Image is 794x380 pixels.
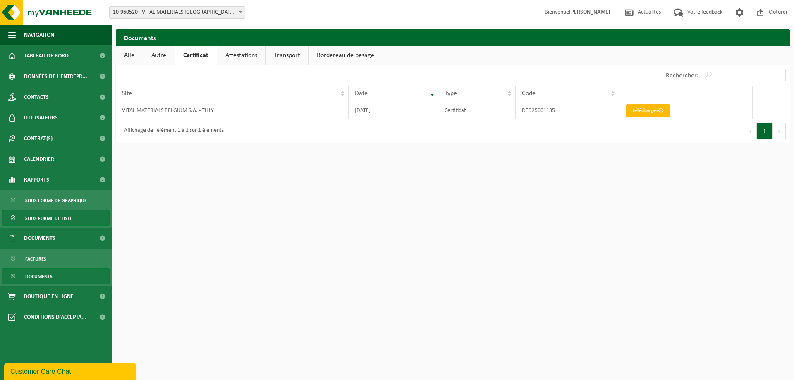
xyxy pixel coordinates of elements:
[438,101,515,119] td: Certificat
[143,46,175,65] a: Autre
[109,6,245,19] span: 10-960520 - VITAL MATERIALS BELGIUM S.A. - TILLY
[217,46,265,65] a: Attestations
[266,46,308,65] a: Transport
[24,45,69,66] span: Tableau de bord
[2,192,110,208] a: Sous forme de graphique
[24,286,74,307] span: Boutique en ligne
[175,46,217,65] a: Certificat
[116,46,143,65] a: Alle
[2,268,110,284] a: Documents
[24,307,86,327] span: Conditions d'accepta...
[744,123,757,139] button: Previous
[25,193,87,208] span: Sous forme de graphique
[24,108,58,128] span: Utilisateurs
[25,210,72,226] span: Sous forme de liste
[24,149,54,170] span: Calendrier
[24,170,49,190] span: Rapports
[116,29,790,45] h2: Documents
[773,123,786,139] button: Next
[2,210,110,226] a: Sous forme de liste
[355,90,368,97] span: Date
[25,251,46,267] span: Factures
[516,101,619,119] td: RED25001135
[4,362,138,380] iframe: chat widget
[24,25,54,45] span: Navigation
[122,90,132,97] span: Site
[24,87,49,108] span: Contacts
[24,228,55,249] span: Documents
[666,72,698,79] label: Rechercher:
[349,101,438,119] td: [DATE]
[120,124,224,139] div: Affichage de l'élément 1 à 1 sur 1 éléments
[626,104,670,117] a: Télécharger
[116,101,349,119] td: VITAL MATERIALS BELGIUM S.A. - TILLY
[24,128,53,149] span: Contrat(s)
[569,9,610,15] strong: [PERSON_NAME]
[445,90,457,97] span: Type
[757,123,773,139] button: 1
[309,46,383,65] a: Bordereau de pesage
[25,269,53,284] span: Documents
[24,66,87,87] span: Données de l'entrepr...
[2,251,110,266] a: Factures
[110,7,245,18] span: 10-960520 - VITAL MATERIALS BELGIUM S.A. - TILLY
[522,90,536,97] span: Code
